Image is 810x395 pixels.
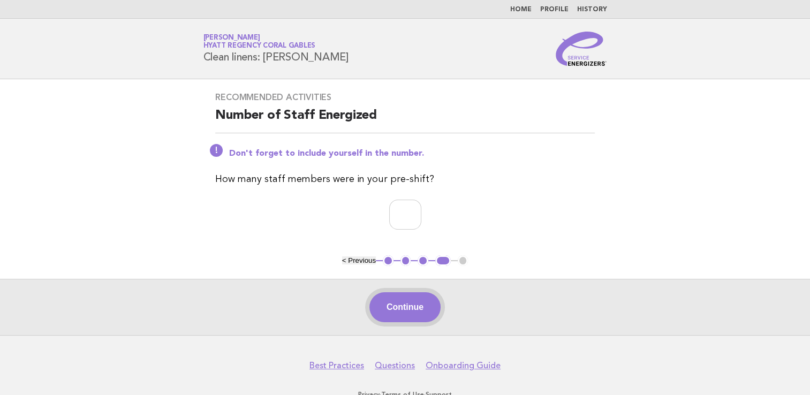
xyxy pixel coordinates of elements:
h3: Recommended activities [215,92,595,103]
button: < Previous [342,256,376,264]
a: Best Practices [309,360,364,371]
a: Questions [375,360,415,371]
img: Service Energizers [556,32,607,66]
a: [PERSON_NAME]Hyatt Regency Coral Gables [203,34,316,49]
span: Hyatt Regency Coral Gables [203,43,316,50]
button: 3 [418,255,428,266]
button: 2 [400,255,411,266]
h2: Number of Staff Energized [215,107,595,133]
p: How many staff members were in your pre-shift? [215,172,595,187]
a: Profile [540,6,569,13]
button: 4 [435,255,451,266]
button: Continue [369,292,441,322]
a: History [577,6,607,13]
button: 1 [383,255,393,266]
a: Home [510,6,532,13]
a: Onboarding Guide [426,360,501,371]
p: Don't forget to include yourself in the number. [229,148,595,159]
h1: Clean linens: [PERSON_NAME] [203,35,349,63]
